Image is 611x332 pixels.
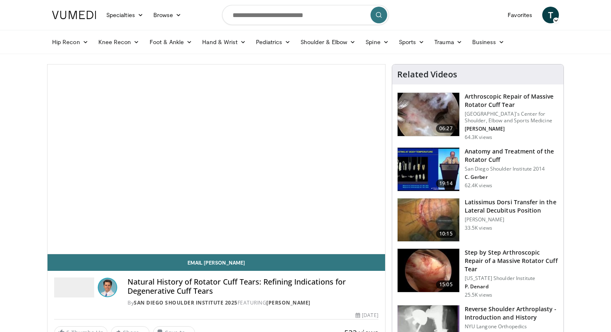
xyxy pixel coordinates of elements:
img: Avatar [98,277,118,297]
p: [PERSON_NAME] [465,126,558,132]
p: 33.5K views [465,225,492,231]
a: [PERSON_NAME] [266,299,311,306]
a: Hand & Wrist [197,34,251,50]
h4: Natural History of Rotator Cuff Tears: Refining Indications for Degenerative Cuff Tears [128,277,378,295]
p: P. Denard [465,283,558,290]
p: NYU Langone Orthopedics [465,323,558,330]
img: VuMedi Logo [52,11,96,19]
p: [GEOGRAPHIC_DATA]'s Center for Shoulder, Elbow and Sports Medicine [465,111,558,124]
a: Specialties [101,7,148,23]
img: 38501_0000_3.png.150x105_q85_crop-smart_upscale.jpg [398,198,459,242]
div: By FEATURING [128,299,378,307]
div: [DATE] [356,312,378,319]
p: [PERSON_NAME] [465,216,558,223]
p: C. Gerber [465,174,558,181]
span: 06:27 [436,124,456,133]
a: Hip Recon [47,34,93,50]
img: 7cd5bdb9-3b5e-40f2-a8f4-702d57719c06.150x105_q85_crop-smart_upscale.jpg [398,249,459,292]
a: 10:15 Latissimus Dorsi Transfer in the Lateral Decubitus Position [PERSON_NAME] 33.5K views [397,198,558,242]
span: 19:14 [436,179,456,188]
h3: Latissimus Dorsi Transfer in the Lateral Decubitus Position [465,198,558,215]
img: 281021_0002_1.png.150x105_q85_crop-smart_upscale.jpg [398,93,459,136]
a: Browse [148,7,187,23]
span: 10:15 [436,230,456,238]
input: Search topics, interventions [222,5,389,25]
a: Business [467,34,510,50]
h3: Arthroscopic Repair of Massive Rotator Cuff Tear [465,92,558,109]
h3: Anatomy and Treatment of the Rotator Cuff [465,147,558,164]
img: San Diego Shoulder Institute 2025 [54,277,94,297]
p: [US_STATE] Shoulder Institute [465,275,558,282]
span: 15:05 [436,280,456,289]
a: Pediatrics [251,34,295,50]
h3: Step by Step Arthroscopic Repair of a Massive Rotator Cuff Tear [465,248,558,273]
a: T [542,7,559,23]
video-js: Video Player [48,64,385,254]
a: Foot & Ankle [145,34,198,50]
a: 15:05 Step by Step Arthroscopic Repair of a Massive Rotator Cuff Tear [US_STATE] Shoulder Institu... [397,248,558,298]
a: Favorites [503,7,537,23]
p: 25.5K views [465,292,492,298]
img: 58008271-3059-4eea-87a5-8726eb53a503.150x105_q85_crop-smart_upscale.jpg [398,148,459,191]
p: 64.3K views [465,134,492,141]
h3: Reverse Shoulder Arthroplasty - Introduction and History [465,305,558,322]
a: Sports [394,34,430,50]
a: 19:14 Anatomy and Treatment of the Rotator Cuff San Diego Shoulder Institute 2014 C. Gerber 62.4K... [397,147,558,191]
a: Trauma [429,34,467,50]
a: Email [PERSON_NAME] [48,254,385,271]
p: San Diego Shoulder Institute 2014 [465,166,558,172]
a: Spine [361,34,393,50]
p: 62.4K views [465,182,492,189]
a: Knee Recon [93,34,145,50]
a: Shoulder & Elbow [295,34,361,50]
a: San Diego Shoulder Institute 2025 [134,299,238,306]
h4: Related Videos [397,69,457,79]
a: 06:27 Arthroscopic Repair of Massive Rotator Cuff Tear [GEOGRAPHIC_DATA]'s Center for Shoulder, E... [397,92,558,141]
